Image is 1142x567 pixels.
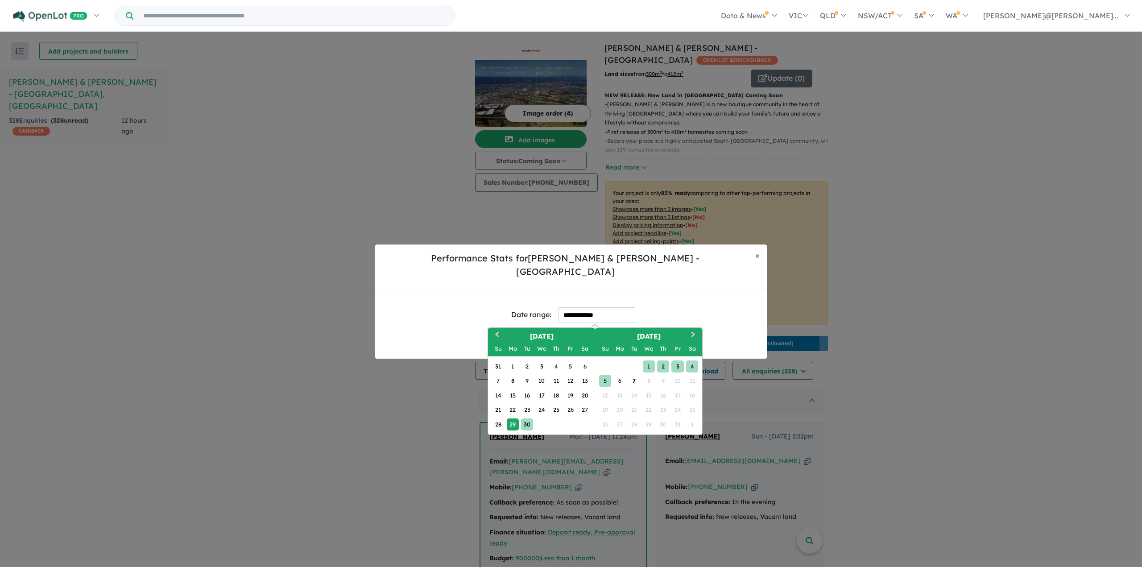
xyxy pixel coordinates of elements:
div: Choose Thursday, October 2nd, 2025 [657,360,669,372]
div: Choose Monday, September 1st, 2025 [507,360,519,372]
div: Choose Thursday, September 11th, 2025 [550,375,562,387]
div: Choose Wednesday, September 3rd, 2025 [535,360,547,372]
button: Previous Month [489,329,503,343]
div: Choose Saturday, September 20th, 2025 [579,389,591,401]
div: Thursday [657,343,669,355]
div: Not available Wednesday, October 22nd, 2025 [643,404,655,416]
div: Choose Monday, September 22nd, 2025 [507,404,519,416]
h5: Performance Stats for [PERSON_NAME] & [PERSON_NAME] - [GEOGRAPHIC_DATA] [382,252,748,278]
div: Not available Sunday, October 19th, 2025 [599,404,611,416]
div: Not available Friday, October 31st, 2025 [671,418,683,430]
div: Choose Monday, October 6th, 2025 [614,375,626,387]
div: Not available Wednesday, October 8th, 2025 [643,375,655,387]
div: Choose Friday, September 26th, 2025 [564,404,576,416]
div: Friday [564,343,576,355]
div: Choose Sunday, October 5th, 2025 [599,375,611,387]
div: Not available Friday, October 10th, 2025 [671,375,683,387]
div: Not available Saturday, October 11th, 2025 [686,375,698,387]
div: Choose Friday, September 5th, 2025 [564,360,576,372]
div: Monday [507,343,519,355]
div: Choose Sunday, September 21st, 2025 [492,404,504,416]
span: × [755,250,760,261]
div: Sunday [492,343,504,355]
h2: [DATE] [595,331,702,342]
div: Choose Tuesday, September 9th, 2025 [521,375,533,387]
div: Saturday [686,343,698,355]
div: Choose Saturday, October 4th, 2025 [686,360,698,372]
div: Choose Thursday, September 18th, 2025 [550,389,562,401]
div: Choose Friday, September 12th, 2025 [564,375,576,387]
div: Choose Saturday, September 6th, 2025 [579,360,591,372]
div: Choose Tuesday, October 7th, 2025 [628,375,640,387]
div: Not available Wednesday, October 15th, 2025 [643,389,655,401]
div: Not available Monday, October 13th, 2025 [614,389,626,401]
div: Not available Thursday, October 23rd, 2025 [657,404,669,416]
div: Not available Tuesday, October 14th, 2025 [628,389,640,401]
div: Not available Saturday, October 18th, 2025 [686,389,698,401]
div: Choose Saturday, September 13th, 2025 [579,375,591,387]
div: Choose Monday, September 15th, 2025 [507,389,519,401]
div: Monday [614,343,626,355]
div: Choose Wednesday, September 10th, 2025 [535,375,547,387]
div: Choose Tuesday, September 23rd, 2025 [521,404,533,416]
div: Choose Sunday, September 28th, 2025 [492,418,504,430]
div: Not available Friday, October 24th, 2025 [671,404,683,416]
div: Tuesday [521,343,533,355]
span: [PERSON_NAME]@[PERSON_NAME]... [983,11,1118,20]
div: Not available Friday, October 17th, 2025 [671,389,683,401]
div: Choose Saturday, September 27th, 2025 [579,404,591,416]
div: Not available Monday, October 20th, 2025 [614,404,626,416]
div: Choose Friday, September 19th, 2025 [564,389,576,401]
div: Thursday [550,343,562,355]
div: Not available Tuesday, October 28th, 2025 [628,418,640,430]
div: Choose Thursday, September 4th, 2025 [550,360,562,372]
input: Try estate name, suburb, builder or developer [135,6,453,25]
div: Choose Tuesday, September 16th, 2025 [521,389,533,401]
div: Choose Tuesday, September 2nd, 2025 [521,360,533,372]
div: Choose Monday, September 8th, 2025 [507,375,519,387]
div: Choose Sunday, September 14th, 2025 [492,389,504,401]
div: Not available Sunday, October 26th, 2025 [599,418,611,430]
div: Choose Wednesday, October 1st, 2025 [643,360,655,372]
h2: [DATE] [488,331,595,342]
div: Choose Friday, October 3rd, 2025 [671,360,683,372]
div: Month October, 2025 [598,359,699,431]
div: Choose Sunday, September 7th, 2025 [492,375,504,387]
div: Month September, 2025 [491,359,592,431]
div: Friday [671,343,683,355]
div: Wednesday [643,343,655,355]
div: Not available Wednesday, October 29th, 2025 [643,418,655,430]
div: Choose Wednesday, September 24th, 2025 [535,404,547,416]
div: Sunday [599,343,611,355]
div: Choose Thursday, September 25th, 2025 [550,404,562,416]
div: Choose Sunday, August 31st, 2025 [492,360,504,372]
div: Wednesday [535,343,547,355]
div: Not available Thursday, October 30th, 2025 [657,418,669,430]
div: Choose Wednesday, September 17th, 2025 [535,389,547,401]
div: Not available Thursday, October 16th, 2025 [657,389,669,401]
div: Not available Thursday, October 9th, 2025 [657,375,669,387]
div: Not available Saturday, October 25th, 2025 [686,404,698,416]
div: Not available Saturday, November 1st, 2025 [686,418,698,430]
div: Not available Sunday, October 12th, 2025 [599,389,611,401]
div: Not available Tuesday, October 21st, 2025 [628,404,640,416]
button: Next Month [687,329,701,343]
div: Choose Monday, September 29th, 2025 [507,418,519,430]
div: Choose Tuesday, September 30th, 2025 [521,418,533,430]
div: Date range: [511,309,551,321]
div: Saturday [579,343,591,355]
img: Openlot PRO Logo White [13,11,87,22]
div: Not available Monday, October 27th, 2025 [614,418,626,430]
div: Choose Date [488,327,703,435]
div: Tuesday [628,343,640,355]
